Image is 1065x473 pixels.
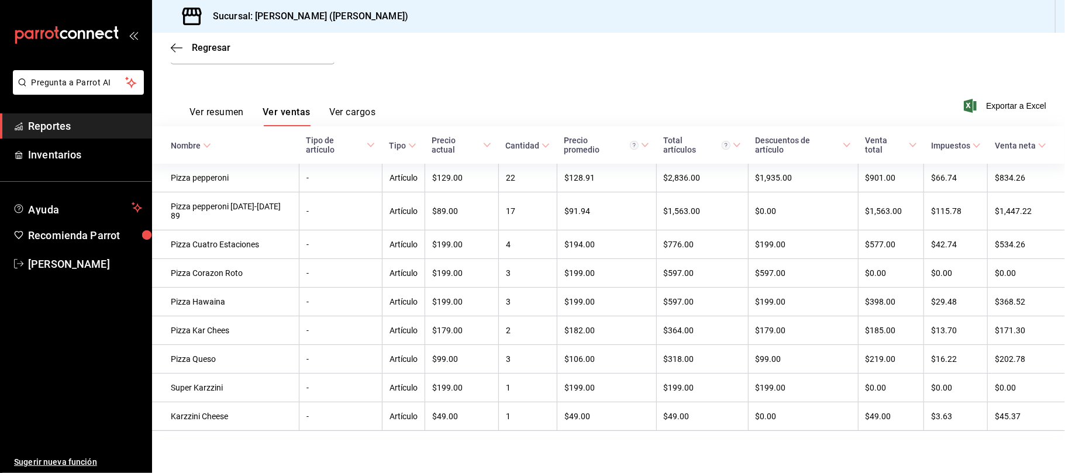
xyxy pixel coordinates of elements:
td: - [299,316,382,345]
td: $199.00 [557,374,656,402]
td: $171.30 [988,316,1065,345]
td: $534.26 [988,230,1065,259]
td: $0.00 [858,259,924,288]
td: $219.00 [858,345,924,374]
td: $199.00 [748,288,858,316]
span: Tipo de artículo [306,136,375,154]
td: $597.00 [656,259,748,288]
div: Descuentos de artículo [755,136,840,154]
div: Tipo de artículo [306,136,364,154]
span: Tipo [389,141,416,150]
td: $66.74 [924,164,988,192]
td: $42.74 [924,230,988,259]
td: $185.00 [858,316,924,345]
td: $199.00 [557,288,656,316]
td: $99.00 [748,345,858,374]
td: $199.00 [425,288,498,316]
td: Artículo [382,402,425,431]
div: Precio promedio [564,136,639,154]
td: Pizza Kar Chees [152,316,299,345]
td: Artículo [382,288,425,316]
td: Artículo [382,259,425,288]
button: Ver ventas [263,106,311,126]
span: Reportes [28,118,142,134]
span: Regresar [192,42,230,53]
td: 3 [498,259,557,288]
td: $45.37 [988,402,1065,431]
td: Artículo [382,230,425,259]
td: $364.00 [656,316,748,345]
td: $106.00 [557,345,656,374]
td: Pizza Cuatro Estaciones [152,230,299,259]
td: $128.91 [557,164,656,192]
td: Pizza Hawaina [152,288,299,316]
span: [PERSON_NAME] [28,256,142,272]
td: - [299,374,382,402]
td: $0.00 [748,402,858,431]
button: Ver cargos [329,106,376,126]
td: $202.78 [988,345,1065,374]
div: Total artículos [663,136,730,154]
td: $0.00 [988,374,1065,402]
td: Artículo [382,316,425,345]
td: $2,836.00 [656,164,748,192]
td: Super Karzzini [152,374,299,402]
span: Venta total [865,136,917,154]
td: Artículo [382,192,425,230]
td: 17 [498,192,557,230]
td: $1,447.22 [988,192,1065,230]
td: $1,935.00 [748,164,858,192]
div: Impuestos [931,141,970,150]
td: $0.00 [924,259,988,288]
td: 3 [498,288,557,316]
td: Pizza pepperoni [152,164,299,192]
td: $0.00 [924,374,988,402]
td: $49.00 [858,402,924,431]
h3: Sucursal: [PERSON_NAME] ([PERSON_NAME]) [204,9,408,23]
td: $99.00 [425,345,498,374]
td: - [299,259,382,288]
span: Recomienda Parrot [28,227,142,243]
span: Total artículos [663,136,741,154]
div: navigation tabs [189,106,375,126]
span: Impuestos [931,141,981,150]
td: $1,563.00 [656,192,748,230]
div: Cantidad [505,141,539,150]
td: $194.00 [557,230,656,259]
td: $776.00 [656,230,748,259]
td: 1 [498,374,557,402]
button: Exportar a Excel [966,99,1046,113]
td: $179.00 [425,316,498,345]
td: $901.00 [858,164,924,192]
td: $199.00 [656,374,748,402]
td: $29.48 [924,288,988,316]
div: Nombre [171,141,201,150]
td: $16.22 [924,345,988,374]
button: Ver resumen [189,106,244,126]
td: 4 [498,230,557,259]
td: $49.00 [656,402,748,431]
td: $0.00 [748,192,858,230]
span: Cantidad [505,141,550,150]
td: $199.00 [748,374,858,402]
div: Tipo [389,141,406,150]
span: Precio actual [432,136,491,154]
td: Karzzini Cheese [152,402,299,431]
td: $199.00 [425,259,498,288]
svg: Precio promedio = Total artículos / cantidad [630,141,639,150]
td: $199.00 [748,230,858,259]
td: 3 [498,345,557,374]
td: $3.63 [924,402,988,431]
td: - [299,192,382,230]
div: Venta total [865,136,907,154]
td: $199.00 [425,230,498,259]
span: Sugerir nueva función [14,456,142,468]
td: $49.00 [557,402,656,431]
div: Venta neta [995,141,1036,150]
button: Regresar [171,42,230,53]
td: $834.26 [988,164,1065,192]
td: $199.00 [557,259,656,288]
td: 22 [498,164,557,192]
td: $182.00 [557,316,656,345]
